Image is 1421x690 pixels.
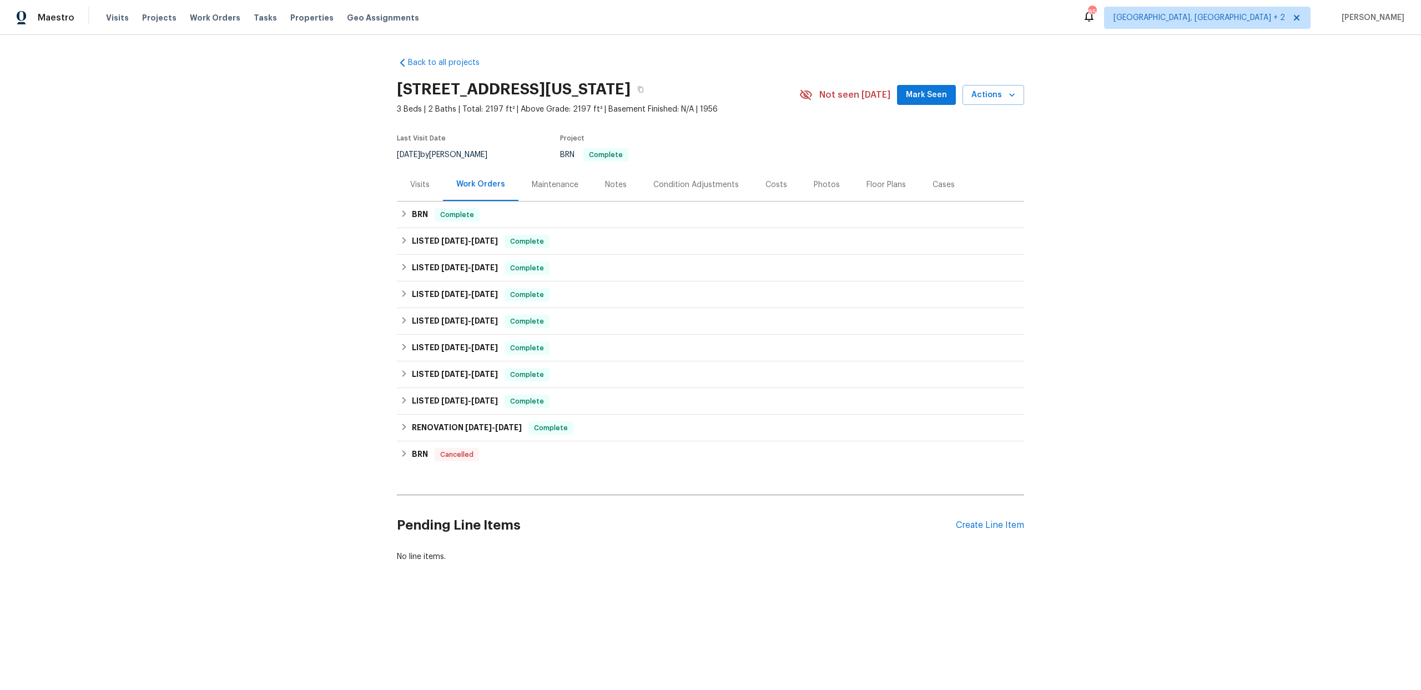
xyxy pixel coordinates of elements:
span: - [441,290,498,298]
div: RENOVATION [DATE]-[DATE]Complete [397,415,1024,441]
span: Mark Seen [906,88,947,102]
div: Maintenance [532,179,578,190]
div: LISTED [DATE]-[DATE]Complete [397,361,1024,388]
span: Complete [436,209,478,220]
span: Geo Assignments [347,12,419,23]
h6: LISTED [412,288,498,301]
div: LISTED [DATE]-[DATE]Complete [397,388,1024,415]
span: [DATE] [441,264,468,271]
span: - [441,237,498,245]
div: No line items. [397,551,1024,562]
span: [DATE] [441,370,468,378]
span: [DATE] [495,424,522,431]
div: Notes [605,179,627,190]
span: [DATE] [441,237,468,245]
span: Complete [506,263,548,274]
span: Complete [506,369,548,380]
span: BRN [560,151,628,159]
div: 85 [1088,7,1096,18]
span: - [465,424,522,431]
div: BRN Cancelled [397,441,1024,468]
a: Back to all projects [397,57,503,68]
span: Complete [530,422,572,434]
div: Work Orders [456,179,505,190]
span: 3 Beds | 2 Baths | Total: 2197 ft² | Above Grade: 2197 ft² | Basement Finished: N/A | 1956 [397,104,799,115]
span: - [441,344,498,351]
div: LISTED [DATE]-[DATE]Complete [397,335,1024,361]
span: Complete [506,396,548,407]
button: Mark Seen [897,85,956,105]
span: Properties [290,12,334,23]
span: - [441,264,498,271]
span: Complete [584,152,627,158]
h2: Pending Line Items [397,500,956,551]
span: Tasks [254,14,277,22]
span: Last Visit Date [397,135,446,142]
span: [DATE] [471,290,498,298]
div: LISTED [DATE]-[DATE]Complete [397,228,1024,255]
h6: LISTED [412,315,498,328]
span: Visits [106,12,129,23]
span: Complete [506,289,548,300]
h6: BRN [412,208,428,221]
span: [DATE] [441,317,468,325]
span: [DATE] [471,237,498,245]
span: Cancelled [436,449,478,460]
span: [PERSON_NAME] [1337,12,1404,23]
div: Cases [933,179,955,190]
span: [DATE] [471,264,498,271]
div: LISTED [DATE]-[DATE]Complete [397,281,1024,308]
span: [DATE] [441,344,468,351]
span: Project [560,135,584,142]
span: Complete [506,316,548,327]
div: Costs [765,179,787,190]
div: LISTED [DATE]-[DATE]Complete [397,308,1024,335]
span: Projects [142,12,177,23]
div: Photos [814,179,840,190]
div: Visits [410,179,430,190]
div: BRN Complete [397,202,1024,228]
span: [DATE] [465,424,492,431]
span: [DATE] [397,151,420,159]
span: - [441,397,498,405]
div: Floor Plans [866,179,906,190]
h6: LISTED [412,395,498,408]
span: [DATE] [441,397,468,405]
span: - [441,370,498,378]
div: by [PERSON_NAME] [397,148,501,162]
span: Work Orders [190,12,240,23]
h6: RENOVATION [412,421,522,435]
span: [DATE] [441,290,468,298]
span: [DATE] [471,397,498,405]
span: Complete [506,343,548,354]
span: - [441,317,498,325]
span: Actions [971,88,1015,102]
div: LISTED [DATE]-[DATE]Complete [397,255,1024,281]
span: Complete [506,236,548,247]
button: Actions [963,85,1024,105]
div: Condition Adjustments [653,179,739,190]
span: [GEOGRAPHIC_DATA], [GEOGRAPHIC_DATA] + 2 [1113,12,1285,23]
div: Create Line Item [956,520,1024,531]
span: [DATE] [471,344,498,351]
h6: LISTED [412,368,498,381]
h6: BRN [412,448,428,461]
span: Not seen [DATE] [819,89,890,100]
span: Maestro [38,12,74,23]
h6: LISTED [412,341,498,355]
button: Copy Address [631,79,651,99]
span: [DATE] [471,370,498,378]
h6: LISTED [412,261,498,275]
span: [DATE] [471,317,498,325]
h2: [STREET_ADDRESS][US_STATE] [397,84,631,95]
h6: LISTED [412,235,498,248]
